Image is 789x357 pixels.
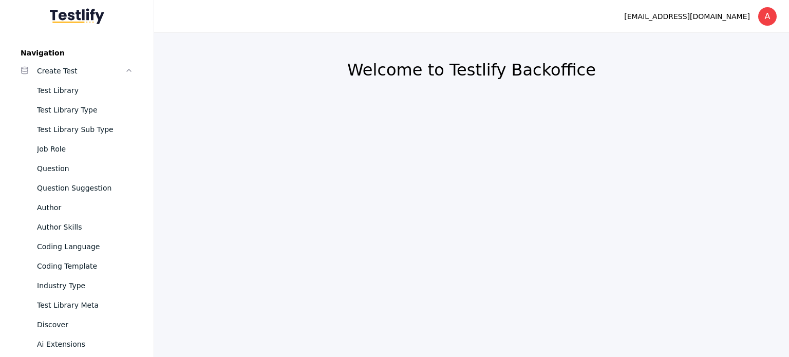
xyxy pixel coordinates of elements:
[37,201,133,214] div: Author
[37,279,133,292] div: Industry Type
[12,256,141,276] a: Coding Template
[37,84,133,97] div: Test Library
[12,276,141,295] a: Industry Type
[37,338,133,350] div: Ai Extensions
[37,299,133,311] div: Test Library Meta
[37,65,125,77] div: Create Test
[179,60,764,80] h2: Welcome to Testlify Backoffice
[758,7,777,26] div: A
[37,162,133,175] div: Question
[12,139,141,159] a: Job Role
[37,182,133,194] div: Question Suggestion
[12,100,141,120] a: Test Library Type
[37,221,133,233] div: Author Skills
[37,240,133,253] div: Coding Language
[50,8,104,24] img: Testlify - Backoffice
[12,237,141,256] a: Coding Language
[12,81,141,100] a: Test Library
[37,123,133,136] div: Test Library Sub Type
[37,318,133,331] div: Discover
[12,315,141,334] a: Discover
[12,178,141,198] a: Question Suggestion
[37,260,133,272] div: Coding Template
[12,49,141,57] label: Navigation
[12,159,141,178] a: Question
[12,217,141,237] a: Author Skills
[37,143,133,155] div: Job Role
[624,10,750,23] div: [EMAIL_ADDRESS][DOMAIN_NAME]
[12,120,141,139] a: Test Library Sub Type
[12,295,141,315] a: Test Library Meta
[37,104,133,116] div: Test Library Type
[12,198,141,217] a: Author
[12,334,141,354] a: Ai Extensions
